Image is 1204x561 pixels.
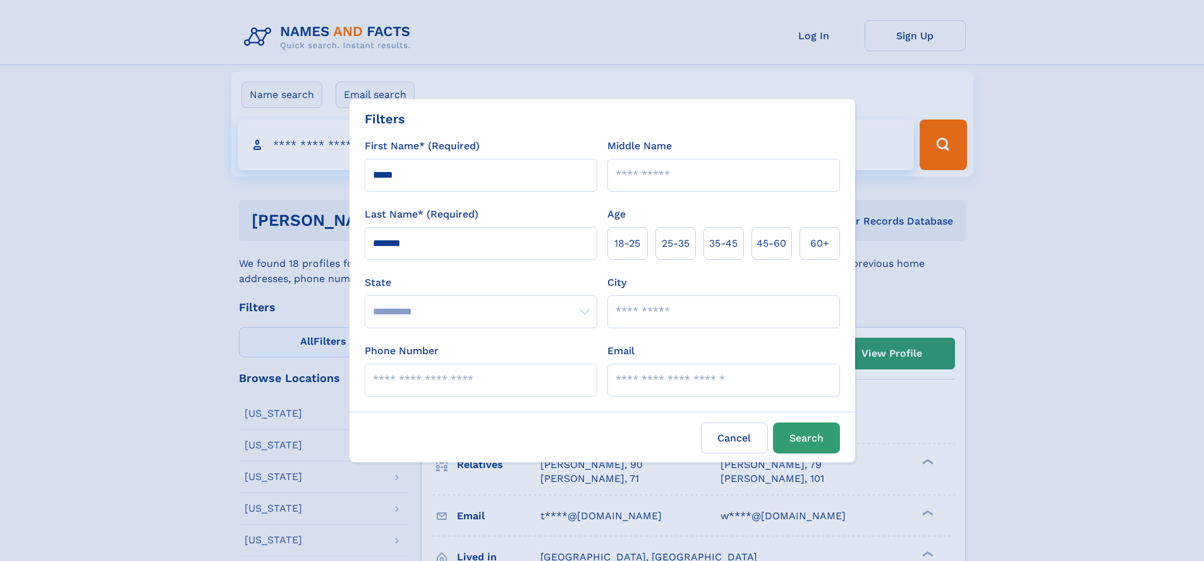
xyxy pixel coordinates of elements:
label: First Name* (Required) [365,139,480,154]
label: State [365,275,597,290]
div: Filters [365,109,405,128]
span: 35‑45 [709,236,738,251]
label: Cancel [701,422,768,453]
button: Search [773,422,840,453]
label: Last Name* (Required) [365,207,478,222]
label: Middle Name [607,139,672,154]
span: 60+ [810,236,829,251]
label: Email [607,343,635,359]
span: 18‑25 [614,236,640,251]
label: Phone Number [365,343,439,359]
span: 45‑60 [757,236,786,251]
label: City [607,275,626,290]
label: Age [607,207,626,222]
span: 25‑35 [662,236,690,251]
